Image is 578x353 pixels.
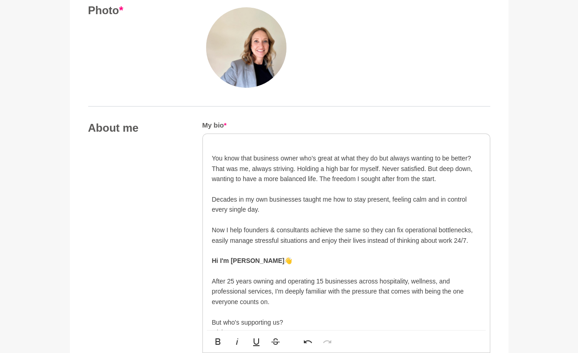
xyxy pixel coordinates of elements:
button: Redo (⌘⇧Z) [318,332,336,351]
button: Bold (⌘B) [209,332,227,351]
button: Strikethrough (⌘S) [267,332,284,351]
p: That was me, always striving. Holding a high bar for myself. Never satisfied. But deep down, want... [212,164,481,184]
p: Now I help founders & consultants achieve the same so they can fix operational bottlenecks, easil... [212,225,481,246]
h4: About me [88,121,184,135]
p: Decades in my own businesses taught me how to stay present, feeling calm and in control every sin... [212,194,481,215]
button: Italic (⌘I) [228,332,246,351]
p: After 25 years owning and operating 15 businesses across hospitality, wellness, and professional ... [212,276,481,307]
p: You know that business owner who’s great at what they do but always wanting to be better? [212,153,481,163]
p: 👋 [212,256,481,266]
strong: Hi I'm [PERSON_NAME] [212,257,285,264]
p: Giving us space to process? [212,327,481,337]
button: Underline (⌘U) [248,332,265,351]
p: But who's supporting us? [212,317,481,327]
h5: My bio [202,121,490,130]
button: Undo (⌘Z) [299,332,317,351]
h4: Photo [88,4,184,17]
